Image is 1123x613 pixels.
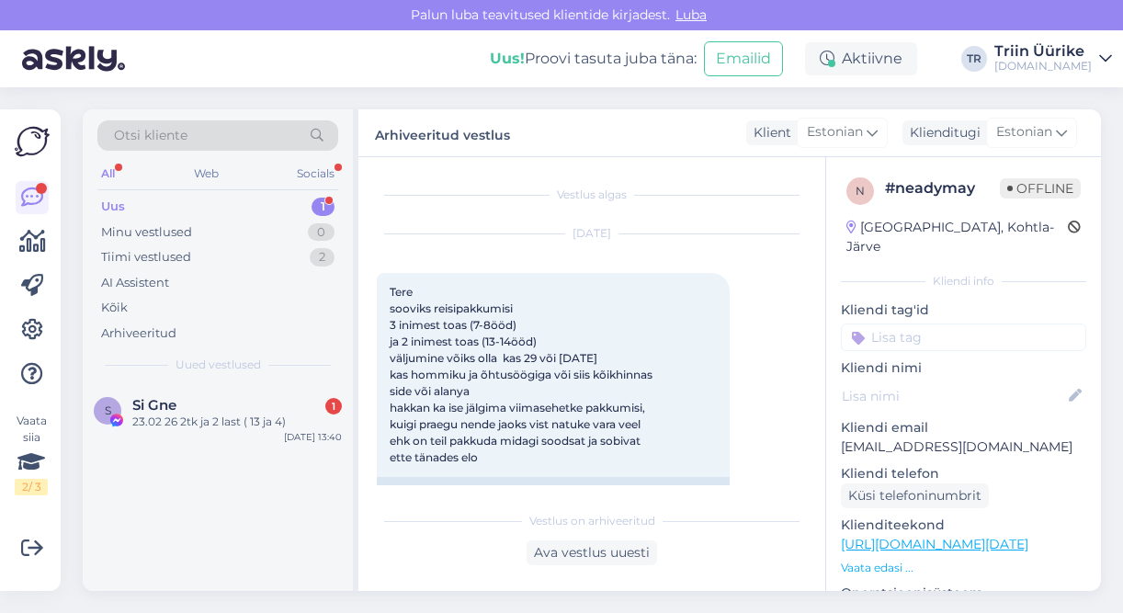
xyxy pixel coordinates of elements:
span: n [856,184,865,198]
div: Uus [101,198,125,216]
b: Uus! [490,50,525,67]
div: 2 [310,248,335,267]
div: Vestlus algas [377,187,807,203]
span: Tere sooviks reisipakkumisi 3 inimest toas (7-8ööd) ja 2 inimest toas (13-14ööd) väljumine võiks ... [390,285,652,464]
button: Emailid [704,41,783,76]
span: Si Gne [132,397,176,414]
p: [EMAIL_ADDRESS][DOMAIN_NAME] [841,437,1086,457]
div: Kliendi info [841,273,1086,289]
div: Socials [293,162,338,186]
div: 2 / 3 [15,479,48,495]
span: Estonian [807,122,863,142]
span: Otsi kliente [114,126,187,145]
div: [DATE] 13:40 [284,430,342,444]
input: Lisa nimi [842,386,1065,406]
span: S [105,403,111,417]
div: Minu vestlused [101,223,192,242]
div: Klienditugi [902,123,981,142]
p: Operatsioonisüsteem [841,584,1086,603]
a: Triin Üürike[DOMAIN_NAME] [994,44,1112,74]
p: Klienditeekond [841,516,1086,535]
div: All [97,162,119,186]
div: [DATE] [377,225,807,242]
div: # neadymay [885,177,1000,199]
p: Kliendi email [841,418,1086,437]
span: Estonian [996,122,1052,142]
div: Arhiveeritud [101,324,176,343]
div: Klient [746,123,791,142]
div: Tiimi vestlused [101,248,191,267]
div: Triin Üürike [994,44,1092,59]
a: [URL][DOMAIN_NAME][DATE] [841,536,1028,552]
div: AI Assistent [101,274,169,292]
div: Küsi telefoninumbrit [841,483,989,508]
div: Vaata siia [15,413,48,495]
div: [GEOGRAPHIC_DATA], Kohtla-Järve [846,218,1068,256]
span: Offline [1000,178,1081,199]
div: Ava vestlus uuesti [527,540,657,565]
p: Kliendi tag'id [841,301,1086,320]
span: Uued vestlused [176,357,261,373]
div: 23.02 26 2tk ja 2 last ( 13 ja 4) [132,414,342,430]
span: Vestlus on arhiveeritud [529,513,655,529]
div: Aktiivne [805,42,917,75]
div: 0 [308,223,335,242]
div: Web [190,162,222,186]
span: Luba [670,6,712,23]
div: Kõik [101,299,128,317]
p: Vaata edasi ... [841,560,1086,576]
p: Kliendi nimi [841,358,1086,378]
div: TR [961,46,987,72]
div: 1 [325,398,342,414]
label: Arhiveeritud vestlus [375,120,510,145]
img: Askly Logo [15,124,50,159]
input: Lisa tag [841,324,1086,351]
div: 1 [312,198,335,216]
div: [DOMAIN_NAME] [994,59,1092,74]
div: Proovi tasuta juba täna: [490,48,697,70]
p: Kliendi telefon [841,464,1086,483]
